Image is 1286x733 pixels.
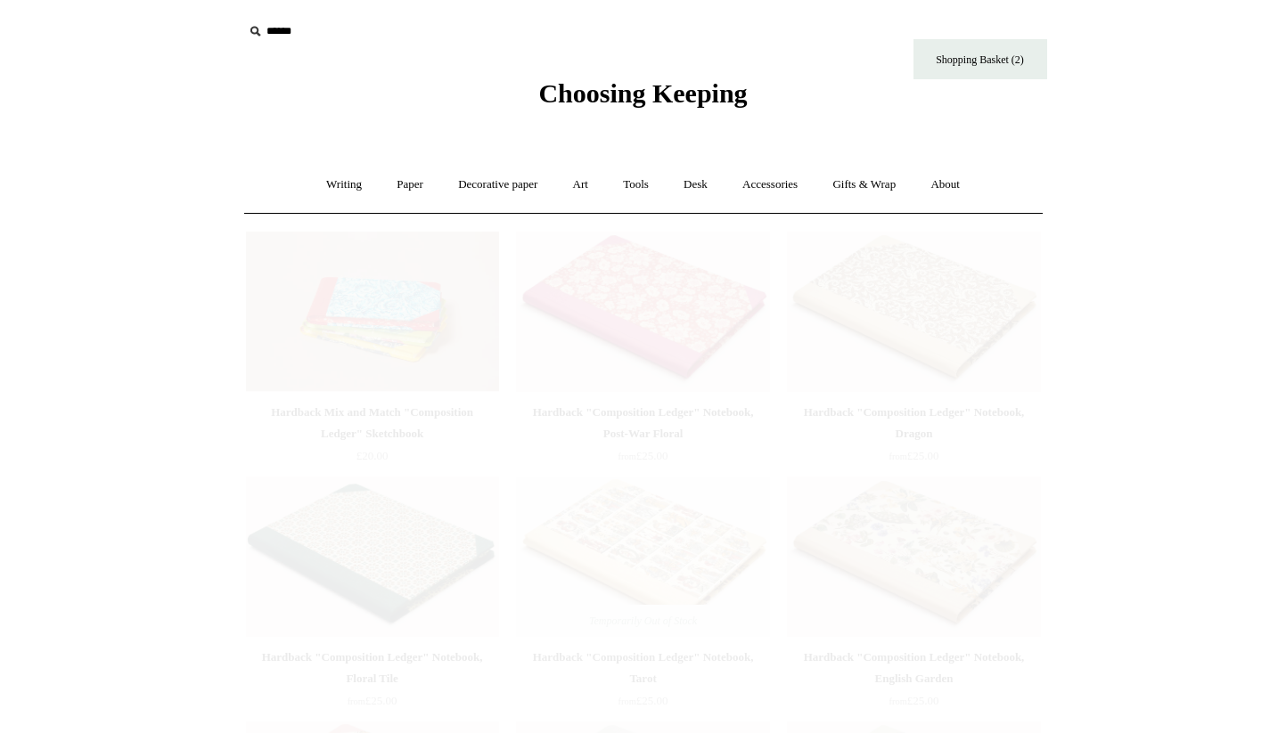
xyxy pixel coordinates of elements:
[791,402,1036,444] div: Hardback "Composition Ledger" Notebook, Dragon
[516,476,769,637] a: Hardback "Composition Ledger" Notebook, Tarot Hardback "Composition Ledger" Notebook, Tarot Tempo...
[520,402,765,444] div: Hardback "Composition Ledger" Notebook, Post-War Floral
[913,39,1047,79] a: Shopping Basket (2)
[538,93,747,105] a: Choosing Keeping
[520,647,765,689] div: Hardback "Composition Ledger" Notebook, Tarot
[668,161,724,208] a: Desk
[816,161,912,208] a: Gifts & Wrap
[889,452,907,461] span: from
[787,647,1040,720] a: Hardback "Composition Ledger" Notebook, English Garden from£25.00
[516,402,769,475] a: Hardback "Composition Ledger" Notebook, Post-War Floral from£25.00
[381,161,439,208] a: Paper
[618,452,636,461] span: from
[726,161,814,208] a: Accessories
[246,647,499,720] a: Hardback "Composition Ledger" Notebook, Floral Tile from£25.00
[246,476,499,637] img: Hardback "Composition Ledger" Notebook, Floral Tile
[250,402,495,444] div: Hardback Mix and Match "Composition Ledger" Sketchbook
[607,161,665,208] a: Tools
[246,232,499,392] img: Hardback Mix and Match "Composition Ledger" Sketchbook
[442,161,553,208] a: Decorative paper
[787,402,1040,475] a: Hardback "Composition Ledger" Notebook, Dragon from£25.00
[356,449,389,462] span: £20.00
[348,694,397,707] span: £25.00
[516,647,769,720] a: Hardback "Composition Ledger" Notebook, Tarot from£25.00
[889,449,939,462] span: £25.00
[250,647,495,689] div: Hardback "Composition Ledger" Notebook, Floral Tile
[310,161,378,208] a: Writing
[618,694,668,707] span: £25.00
[516,476,769,637] img: Hardback "Composition Ledger" Notebook, Tarot
[538,78,747,108] span: Choosing Keeping
[618,696,636,706] span: from
[787,476,1040,637] img: Hardback "Composition Ledger" Notebook, English Garden
[889,696,907,706] span: from
[787,232,1040,392] a: Hardback "Composition Ledger" Notebook, Dragon Hardback "Composition Ledger" Notebook, Dragon
[618,449,668,462] span: £25.00
[348,696,365,706] span: from
[914,161,976,208] a: About
[246,476,499,637] a: Hardback "Composition Ledger" Notebook, Floral Tile Hardback "Composition Ledger" Notebook, Flora...
[787,476,1040,637] a: Hardback "Composition Ledger" Notebook, English Garden Hardback "Composition Ledger" Notebook, En...
[246,232,499,392] a: Hardback Mix and Match "Composition Ledger" Sketchbook Hardback Mix and Match "Composition Ledger...
[571,605,715,637] span: Temporarily Out of Stock
[516,232,769,392] a: Hardback "Composition Ledger" Notebook, Post-War Floral Hardback "Composition Ledger" Notebook, P...
[791,647,1036,689] div: Hardback "Composition Ledger" Notebook, English Garden
[787,232,1040,392] img: Hardback "Composition Ledger" Notebook, Dragon
[246,402,499,475] a: Hardback Mix and Match "Composition Ledger" Sketchbook £20.00
[889,694,939,707] span: £25.00
[557,161,604,208] a: Art
[516,232,769,392] img: Hardback "Composition Ledger" Notebook, Post-War Floral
